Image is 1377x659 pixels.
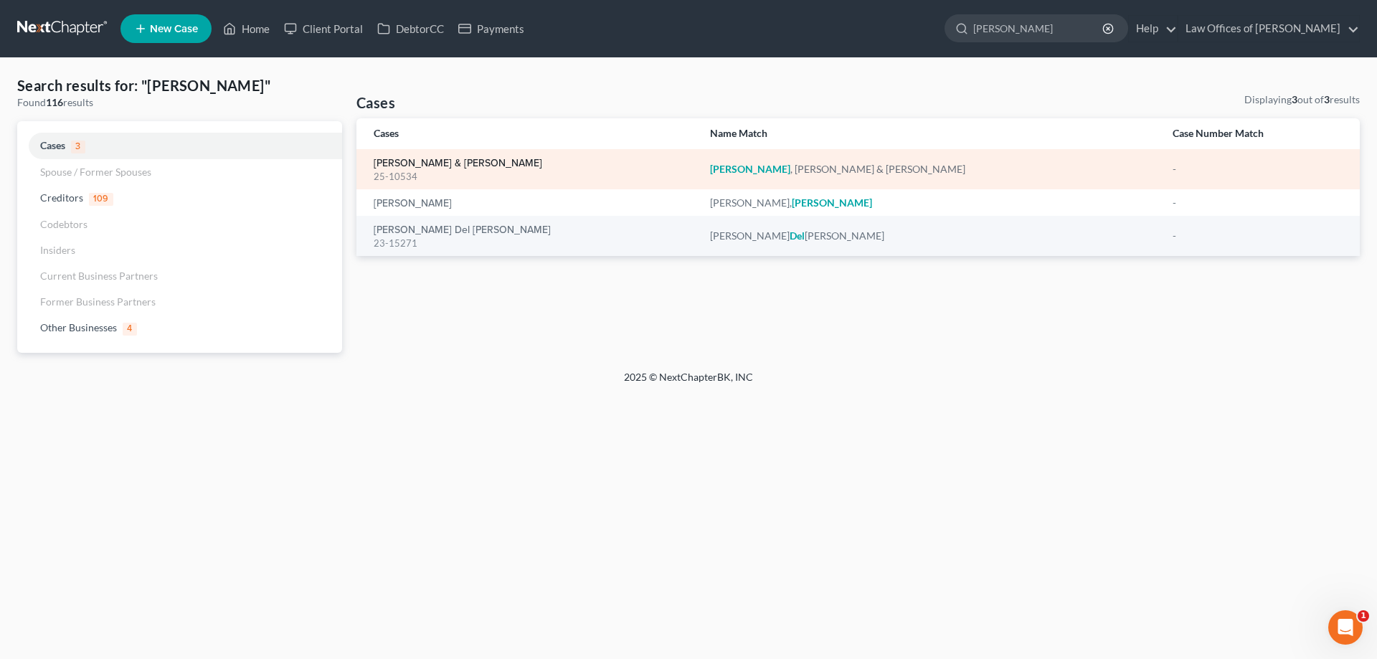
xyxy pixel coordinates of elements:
strong: 3 [1292,93,1297,105]
em: Del [790,229,805,242]
div: [PERSON_NAME] [PERSON_NAME] [710,229,1150,243]
th: Cases [356,118,699,149]
div: 2025 © NextChapterBK, INC [280,370,1097,396]
a: [PERSON_NAME] & [PERSON_NAME] [374,158,542,169]
strong: 3 [1324,93,1330,105]
div: Found results [17,95,342,110]
a: [PERSON_NAME] Del [PERSON_NAME] [374,225,551,235]
em: [PERSON_NAME] [710,163,790,175]
span: 3 [71,141,85,153]
span: Former Business Partners [40,295,156,308]
span: Insiders [40,244,75,256]
span: Current Business Partners [40,270,158,282]
th: Case Number Match [1161,118,1361,149]
div: - [1173,196,1343,210]
div: 23-15271 [374,237,687,250]
a: Other Businesses4 [17,315,342,341]
a: Creditors109 [17,185,342,212]
em: [PERSON_NAME] [792,196,872,209]
a: DebtorCC [370,16,451,42]
iframe: Intercom live chat [1328,610,1363,645]
a: Current Business Partners [17,263,342,289]
a: Client Portal [277,16,370,42]
div: 25-10534 [374,170,687,184]
span: Creditors [40,191,83,204]
span: 4 [123,323,137,336]
h4: Search results for: "[PERSON_NAME]" [17,75,342,95]
span: Other Businesses [40,321,117,333]
a: Cases3 [17,133,342,159]
span: Cases [40,139,65,151]
span: 109 [89,193,113,206]
a: Former Business Partners [17,289,342,315]
a: Spouse / Former Spouses [17,159,342,185]
div: Displaying out of results [1244,93,1360,107]
span: 1 [1358,610,1369,622]
div: - [1173,162,1343,176]
a: Law Offices of [PERSON_NAME] [1178,16,1359,42]
h4: Cases [356,93,395,113]
a: Payments [451,16,531,42]
div: - [1173,229,1343,243]
span: Codebtors [40,218,87,230]
a: Home [216,16,277,42]
div: [PERSON_NAME], [710,196,1150,210]
a: Insiders [17,237,342,263]
div: , [PERSON_NAME] & [PERSON_NAME] [710,162,1150,176]
span: New Case [150,24,198,34]
a: Help [1129,16,1177,42]
input: Search by name... [973,15,1104,42]
strong: 116 [46,96,63,108]
a: Codebtors [17,212,342,237]
th: Name Match [699,118,1161,149]
a: [PERSON_NAME] [374,199,452,209]
span: Spouse / Former Spouses [40,166,151,178]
